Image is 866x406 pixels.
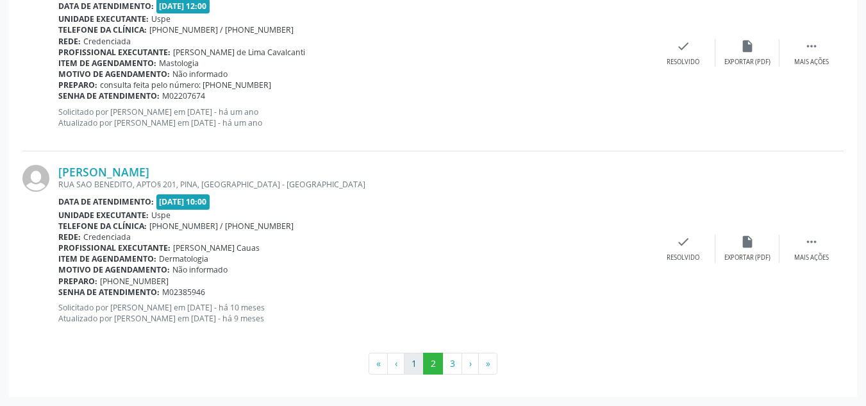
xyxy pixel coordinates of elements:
[369,353,388,375] button: Go to first page
[462,353,479,375] button: Go to next page
[159,253,208,264] span: Dermatologia
[58,24,147,35] b: Telefone da clínica:
[83,36,131,47] span: Credenciada
[667,58,699,67] div: Resolvido
[156,194,210,209] span: [DATE] 10:00
[58,287,160,298] b: Senha de atendimento:
[58,58,156,69] b: Item de agendamento:
[172,264,228,275] span: Não informado
[159,58,199,69] span: Mastologia
[740,39,754,53] i: insert_drive_file
[173,47,305,58] span: [PERSON_NAME] de Lima Cavalcanti
[83,232,131,242] span: Credenciada
[100,276,169,287] span: [PHONE_NUMBER]
[676,235,690,249] i: check
[58,36,81,47] b: Rede:
[724,58,770,67] div: Exportar (PDF)
[794,58,829,67] div: Mais ações
[149,221,294,232] span: [PHONE_NUMBER] / [PHONE_NUMBER]
[58,90,160,101] b: Senha de atendimento:
[442,353,462,375] button: Go to page 3
[423,353,443,375] button: Go to page 2
[58,47,171,58] b: Profissional executante:
[676,39,690,53] i: check
[794,253,829,262] div: Mais ações
[151,210,171,221] span: Uspe
[151,13,171,24] span: Uspe
[58,253,156,264] b: Item de agendamento:
[58,69,170,80] b: Motivo de agendamento:
[173,242,260,253] span: [PERSON_NAME] Cauas
[740,235,754,249] i: insert_drive_file
[667,253,699,262] div: Resolvido
[162,287,205,298] span: M02385946
[58,221,147,232] b: Telefone da clínica:
[58,232,81,242] b: Rede:
[804,39,819,53] i: 
[58,276,97,287] b: Preparo:
[58,210,149,221] b: Unidade executante:
[387,353,404,375] button: Go to previous page
[58,80,97,90] b: Preparo:
[149,24,294,35] span: [PHONE_NUMBER] / [PHONE_NUMBER]
[404,353,424,375] button: Go to page 1
[172,69,228,80] span: Não informado
[58,1,154,12] b: Data de atendimento:
[58,179,651,190] div: RUA SAO BENEDITO, APTO§ 201, PINA, [GEOGRAPHIC_DATA] - [GEOGRAPHIC_DATA]
[724,253,770,262] div: Exportar (PDF)
[58,242,171,253] b: Profissional executante:
[478,353,497,375] button: Go to last page
[58,302,651,324] p: Solicitado por [PERSON_NAME] em [DATE] - há 10 meses Atualizado por [PERSON_NAME] em [DATE] - há ...
[22,165,49,192] img: img
[100,80,271,90] span: consulta feita pelo número: [PHONE_NUMBER]
[804,235,819,249] i: 
[58,196,154,207] b: Data de atendimento:
[22,353,844,375] ul: Pagination
[58,106,651,128] p: Solicitado por [PERSON_NAME] em [DATE] - há um ano Atualizado por [PERSON_NAME] em [DATE] - há um...
[58,165,149,179] a: [PERSON_NAME]
[58,264,170,275] b: Motivo de agendamento:
[162,90,205,101] span: M02207674
[58,13,149,24] b: Unidade executante:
